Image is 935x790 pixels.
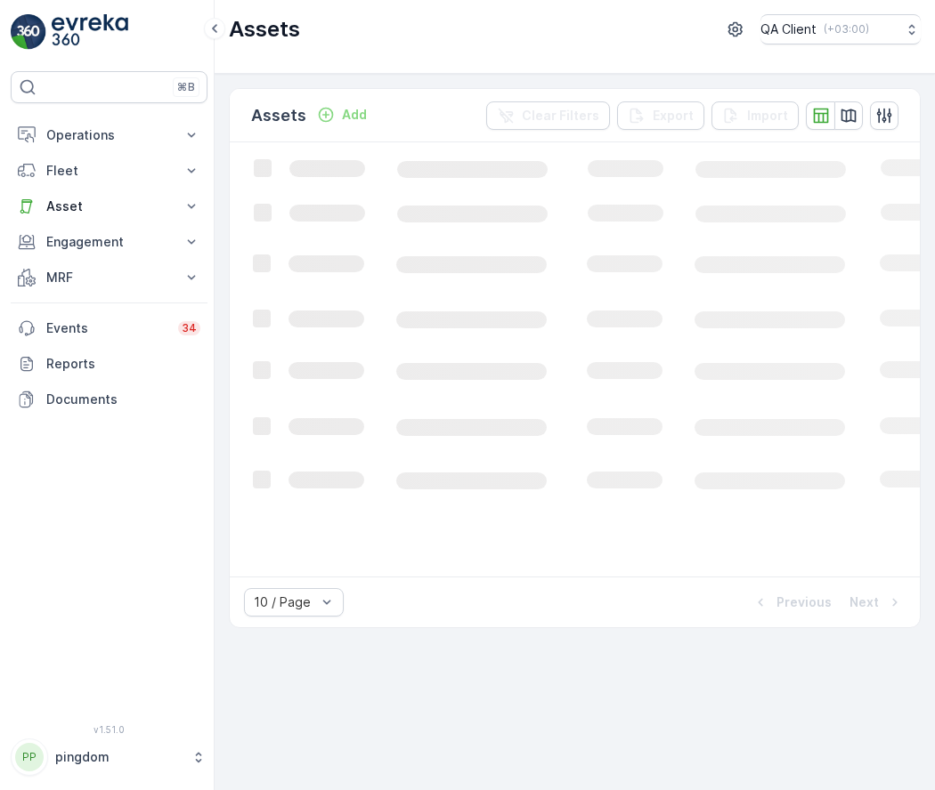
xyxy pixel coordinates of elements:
[522,107,599,125] p: Clear Filters
[46,126,172,144] p: Operations
[11,724,207,735] span: v 1.51.0
[177,80,195,94] p: ⌘B
[182,321,197,335] p: 34
[229,15,300,44] p: Assets
[850,593,879,611] p: Next
[251,103,306,128] p: Assets
[46,233,172,251] p: Engagement
[750,592,833,613] button: Previous
[848,592,906,613] button: Next
[310,104,374,125] button: Add
[11,153,207,189] button: Fleet
[15,743,44,771] div: PP
[824,22,869,36] p: ( +03:00 )
[760,20,817,38] p: QA Client
[11,738,207,776] button: PPpingdom
[11,310,207,346] a: Events34
[46,197,172,215] p: Asset
[617,101,704,130] button: Export
[11,260,207,295] button: MRF
[46,162,172,180] p: Fleet
[11,382,207,417] a: Documents
[747,107,788,125] p: Import
[46,269,172,286] p: MRF
[486,101,610,130] button: Clear Filters
[11,346,207,382] a: Reports
[342,106,367,124] p: Add
[46,319,167,337] p: Events
[11,117,207,153] button: Operations
[11,189,207,224] button: Asset
[52,14,128,50] img: logo_light-DOdMpM7g.png
[55,748,183,766] p: pingdom
[653,107,694,125] p: Export
[46,391,200,408] p: Documents
[760,14,921,44] button: QA Client(+03:00)
[11,14,46,50] img: logo
[11,224,207,260] button: Engagement
[46,355,200,373] p: Reports
[711,101,799,130] button: Import
[776,593,832,611] p: Previous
